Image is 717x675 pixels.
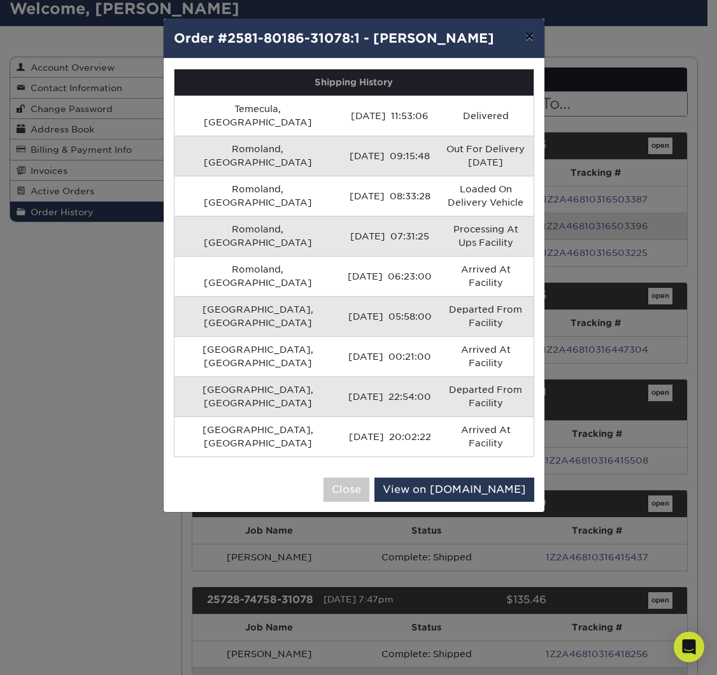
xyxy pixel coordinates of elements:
td: Romoland, [GEOGRAPHIC_DATA] [174,216,342,256]
td: Out For Delivery [DATE] [438,136,533,176]
td: [DATE] 20:02:22 [341,416,438,457]
td: [GEOGRAPHIC_DATA], [GEOGRAPHIC_DATA] [174,336,342,376]
div: Open Intercom Messenger [674,632,704,662]
td: Arrived At Facility [438,336,533,376]
td: Temecula, [GEOGRAPHIC_DATA] [174,96,342,136]
td: [DATE] 11:53:06 [341,96,438,136]
td: Arrived At Facility [438,256,533,296]
td: Departed From Facility [438,296,533,336]
td: Romoland, [GEOGRAPHIC_DATA] [174,256,342,296]
td: [DATE] 05:58:00 [341,296,438,336]
button: × [515,18,544,54]
button: Close [323,478,369,502]
td: [DATE] 22:54:00 [341,376,438,416]
td: [DATE] 08:33:28 [341,176,438,216]
td: Romoland, [GEOGRAPHIC_DATA] [174,176,342,216]
td: Departed From Facility [438,376,533,416]
td: [DATE] 06:23:00 [341,256,438,296]
td: [GEOGRAPHIC_DATA], [GEOGRAPHIC_DATA] [174,296,342,336]
a: View on [DOMAIN_NAME] [374,478,534,502]
td: [DATE] 07:31:25 [341,216,438,256]
td: Arrived At Facility [438,416,533,457]
td: [GEOGRAPHIC_DATA], [GEOGRAPHIC_DATA] [174,416,342,457]
td: [GEOGRAPHIC_DATA], [GEOGRAPHIC_DATA] [174,376,342,416]
td: [DATE] 09:15:48 [341,136,438,176]
td: Romoland, [GEOGRAPHIC_DATA] [174,136,342,176]
th: Shipping History [174,69,534,96]
td: Processing At Ups Facility [438,216,533,256]
td: [DATE] 00:21:00 [341,336,438,376]
td: Loaded On Delivery Vehicle [438,176,533,216]
td: Delivered [438,96,533,136]
h4: Order #2581-80186-31078:1 - [PERSON_NAME] [174,29,534,48]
